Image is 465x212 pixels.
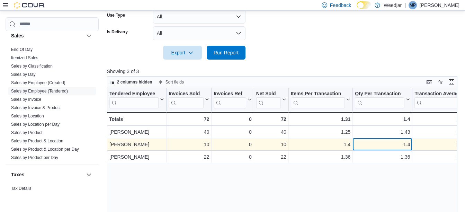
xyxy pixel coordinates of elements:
div: 1.36 [355,153,410,161]
button: Tendered Employee [109,90,164,108]
button: Items Per Transaction [290,90,350,108]
button: Invoices Ref [214,90,251,108]
button: Run Report [207,46,245,60]
h3: Taxes [11,171,25,178]
button: Keyboard shortcuts [425,78,433,86]
span: Sales by Location [11,113,44,119]
div: Invoices Ref [214,90,246,97]
span: Sales by Employee (Tendered) [11,88,68,94]
span: Sales by Product & Location [11,138,63,144]
div: 40 [256,128,286,136]
button: Sales [85,32,93,40]
a: Sales by Employee (Tendered) [11,89,68,94]
div: 40 [169,128,209,136]
span: 2 columns hidden [117,79,152,85]
div: 0 [214,153,251,161]
div: Items Per Transaction [290,90,345,108]
span: Sales by Product [11,130,43,135]
a: Sales by Location per Day [11,122,60,127]
div: Tendered Employee [109,90,159,108]
div: Qty Per Transaction [355,90,404,97]
a: Sales by Product & Location [11,139,63,143]
span: Sales by Invoice & Product [11,105,61,111]
a: Sales by Invoice [11,97,41,102]
div: 0 [214,140,251,149]
div: Net Sold [256,90,280,97]
a: Sales by Classification [11,64,53,69]
button: Taxes [85,170,93,179]
div: [PERSON_NAME] [109,140,164,149]
span: Sales by Employee (Created) [11,80,65,86]
label: Is Delivery [107,29,128,35]
span: Run Report [214,49,239,56]
span: Export [167,46,198,60]
div: 22 [256,153,286,161]
span: Sales by Classification [11,63,53,69]
button: Invoices Sold [169,90,209,108]
a: Sales by Invoice & Product [11,105,61,110]
p: Showing 3 of 3 [107,68,461,75]
a: Sales by Product per Day [11,155,58,160]
div: Tendered Employee [109,90,159,97]
div: 1.4 [291,140,351,149]
div: [PERSON_NAME] [109,153,164,161]
div: 0 [214,115,251,123]
div: 72 [256,115,286,123]
a: Sales by Day [11,72,36,77]
span: MP [410,1,416,9]
div: Totals [109,115,164,123]
span: Itemized Sales [11,55,38,61]
button: Sort fields [156,78,187,86]
button: All [153,26,245,40]
div: 1.4 [355,115,410,123]
button: Net Sold [256,90,286,108]
div: 1.25 [291,128,351,136]
div: Matt Proulx [409,1,417,9]
div: Sales [6,45,99,165]
div: 22 [169,153,209,161]
div: 1.31 [290,115,350,123]
div: 10 [256,140,286,149]
button: Export [163,46,202,60]
button: Taxes [11,171,83,178]
span: Feedback [330,2,351,9]
a: Tax Details [11,186,32,191]
p: | [404,1,406,9]
a: End Of Day [11,47,33,52]
div: 1.36 [291,153,351,161]
div: Qty Per Transaction [355,90,404,108]
div: Invoices Sold [169,90,204,97]
input: Dark Mode [357,1,371,9]
button: Enter fullscreen [447,78,456,86]
label: Use Type [107,12,125,18]
p: Weedjar [384,1,402,9]
div: 72 [169,115,209,123]
button: All [153,10,245,24]
button: 2 columns hidden [107,78,155,86]
div: 0 [214,128,251,136]
div: Taxes [6,184,99,204]
div: Items Per Transaction [290,90,345,97]
p: [PERSON_NAME] [420,1,459,9]
div: 10 [169,140,209,149]
div: Invoices Ref [214,90,246,108]
div: Invoices Sold [169,90,204,108]
button: Qty Per Transaction [355,90,410,108]
div: 1.4 [355,140,410,149]
div: 1.43 [355,128,410,136]
a: Sales by Product & Location per Day [11,147,79,152]
div: Net Sold [256,90,280,108]
div: [PERSON_NAME] [109,128,164,136]
a: Itemized Sales [11,55,38,60]
a: Sales by Location [11,114,44,118]
button: Display options [436,78,445,86]
a: Sales by Employee (Created) [11,80,65,85]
